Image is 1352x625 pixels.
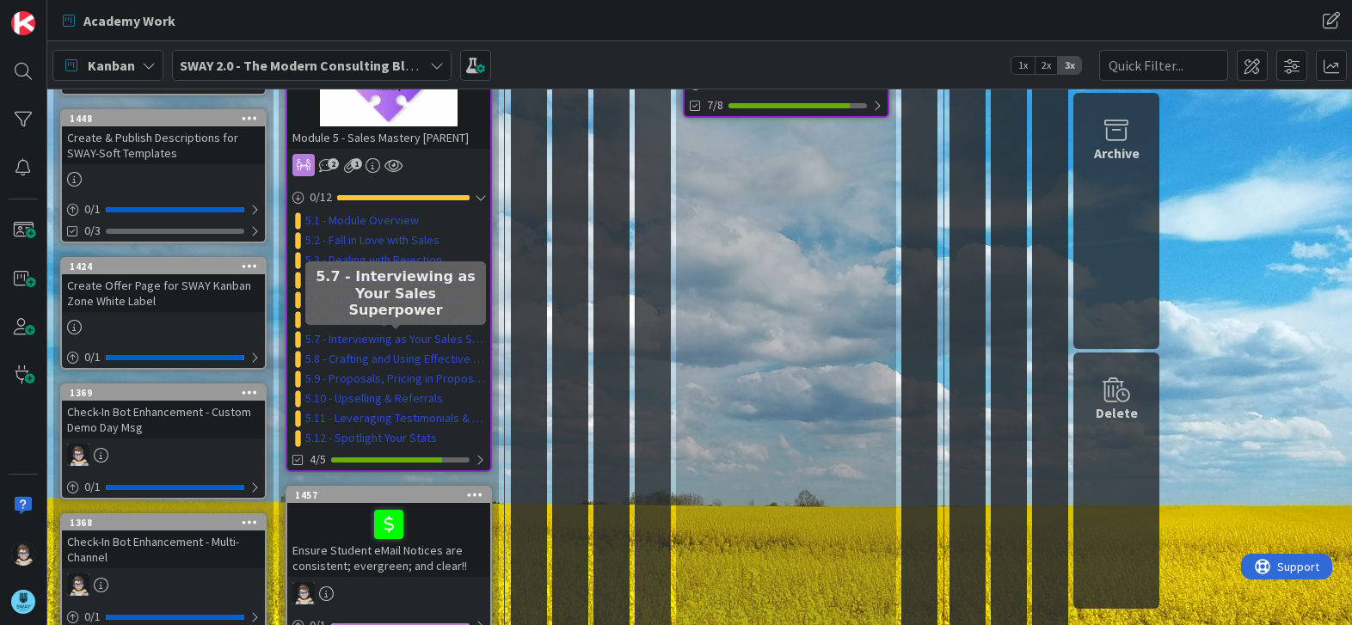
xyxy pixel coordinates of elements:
[84,200,101,218] span: 0 / 1
[62,199,265,220] div: 0/1
[351,158,362,169] span: 1
[62,476,265,498] div: 0/1
[328,158,339,169] span: 2
[83,10,175,31] span: Academy Work
[1058,57,1081,74] span: 3x
[310,188,332,206] span: 0 / 12
[1094,143,1140,163] div: Archive
[1096,402,1138,423] div: Delete
[305,330,485,348] a: 5.7 - Interviewing as Your Sales Superpower
[84,478,101,496] span: 0 / 1
[62,515,265,568] div: 1368Check-In Bot Enhancement - Multi-Channel
[1011,57,1035,74] span: 1x
[305,350,485,368] a: 5.8 - Crafting and Using Effective Sales Scripts
[287,487,490,577] div: 1457Ensure Student eMail Notices are consistent; evergreen; and clear!!
[62,346,265,368] div: 0/1
[1099,50,1228,81] input: Quick Filter...
[287,187,490,208] div: 0/12
[84,222,101,240] span: 0/3
[70,387,265,399] div: 1369
[70,517,265,529] div: 1368
[62,515,265,530] div: 1368
[305,231,439,249] a: 5.2 - Fall in Love with Sales
[67,444,89,466] img: TP
[292,582,315,604] img: TP
[62,111,265,126] div: 1448
[305,251,442,269] a: 5.3 - Dealing with Rejection
[11,590,35,614] img: avatar
[62,111,265,164] div: 1448Create & Publish Descriptions for SWAY-Soft Templates
[52,5,186,36] a: Academy Work
[62,259,265,274] div: 1424
[84,348,101,366] span: 0 / 1
[60,109,267,243] a: 1448Create & Publish Descriptions for SWAY-Soft Templates0/10/3
[62,573,265,596] div: TP
[305,429,437,447] a: 5.12 - Spotlight Your Stats
[312,268,479,318] h5: 5.7 - Interviewing as Your Sales Superpower
[70,113,265,125] div: 1448
[295,489,490,501] div: 1457
[62,530,265,568] div: Check-In Bot Enhancement - Multi-Channel
[62,444,265,466] div: TP
[62,385,265,401] div: 1369
[11,542,35,566] img: TP
[305,370,485,388] a: 5.9 - Proposals, Pricing in Proposals & Discount Strategies
[62,259,265,312] div: 1424Create Offer Page for SWAY Kanban Zone White Label
[310,450,326,469] span: 4/5
[286,25,492,472] a: Module 5 - Sales Mastery [PARENT]0/125.1 - Module Overview5.2 - Fall in Love with Sales5.3 - Deal...
[287,582,490,604] div: TP
[60,383,267,499] a: 1369Check-In Bot Enhancement - Custom Demo Day MsgTP0/1
[88,55,135,76] span: Kanban
[707,96,723,114] span: 7/8
[287,503,490,577] div: Ensure Student eMail Notices are consistent; evergreen; and clear!!
[305,409,485,427] a: 5.11 - Leveraging Testimonials & Endorsements
[60,257,267,370] a: 1424Create Offer Page for SWAY Kanban Zone White Label0/1
[70,260,265,273] div: 1424
[180,57,451,74] b: SWAY 2.0 - The Modern Consulting Blueprint
[287,487,490,503] div: 1457
[305,211,419,230] a: 5.1 - Module Overview
[11,11,35,35] img: Visit kanbanzone.com
[305,389,443,407] a: 5.10 - Upselling & Referrals
[287,126,490,149] div: Module 5 - Sales Mastery [PARENT]
[36,3,78,23] span: Support
[1035,57,1058,74] span: 2x
[67,573,89,596] img: TP
[62,126,265,164] div: Create & Publish Descriptions for SWAY-Soft Templates
[62,385,265,438] div: 1369Check-In Bot Enhancement - Custom Demo Day Msg
[62,274,265,312] div: Create Offer Page for SWAY Kanban Zone White Label
[62,401,265,438] div: Check-In Bot Enhancement - Custom Demo Day Msg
